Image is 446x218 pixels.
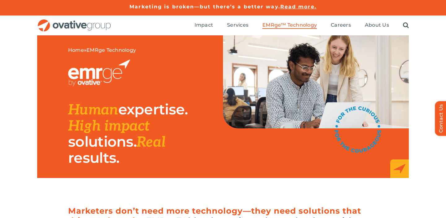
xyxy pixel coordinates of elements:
[129,4,280,10] a: Marketing is broken—but there’s a better way.
[68,149,119,167] span: results.
[403,22,409,29] a: Search
[280,4,317,10] a: Read more.
[331,22,351,29] a: Careers
[227,22,248,29] a: Services
[365,22,389,29] a: About Us
[68,47,136,53] span: »
[68,118,150,135] span: High impact
[227,22,248,28] span: Services
[390,159,409,178] img: EMRge_HomePage_Elements_Arrow Box
[195,22,213,28] span: Impact
[68,60,130,86] img: EMRGE_RGB_wht
[365,22,389,28] span: About Us
[195,22,213,29] a: Impact
[331,22,351,28] span: Careers
[262,22,317,28] span: EMRge™ Technology
[68,101,118,119] span: Human
[195,16,409,35] nav: Menu
[86,47,136,53] span: EMRge Technology
[68,133,137,150] span: solutions.
[137,134,165,151] span: Real
[37,19,111,24] a: OG_Full_horizontal_RGB
[223,35,409,128] img: EMRge Landing Page Header Image
[68,47,84,53] a: Home
[262,22,317,29] a: EMRge™ Technology
[118,100,188,118] span: expertise.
